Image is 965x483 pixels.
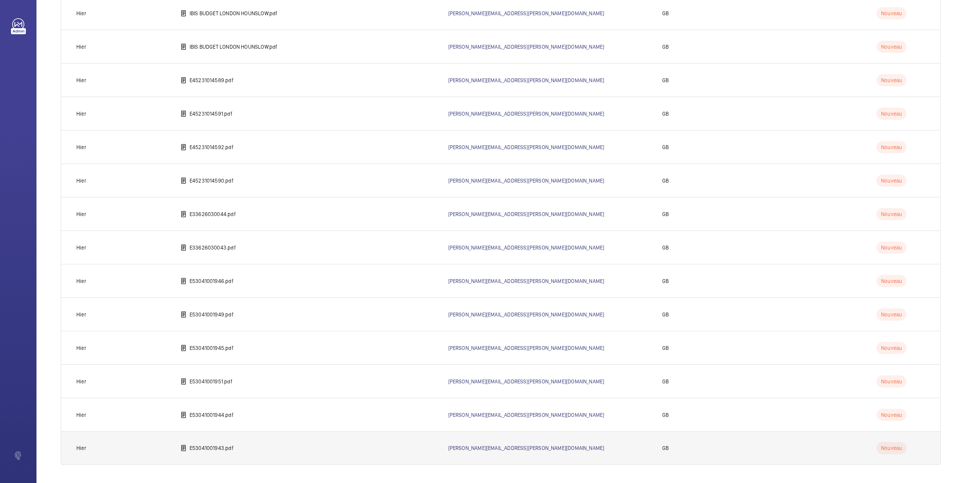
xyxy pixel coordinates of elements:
p: GB [662,277,669,285]
p: Nouveau [876,175,906,187]
p: Nouveau [876,74,906,86]
p: GB [662,244,669,251]
a: [PERSON_NAME][EMAIL_ADDRESS][PERSON_NAME][DOMAIN_NAME] [448,445,604,451]
p: E53041001949.pdf [190,311,234,318]
p: GB [662,76,669,84]
p: Nouveau [876,241,906,254]
p: Hier [76,411,86,419]
p: Hier [76,10,86,17]
p: Hier [76,177,86,184]
p: Hier [76,244,86,251]
p: Hier [76,43,86,51]
p: Hier [76,378,86,385]
p: E33626030044.pdf [190,210,236,218]
a: [PERSON_NAME][EMAIL_ADDRESS][PERSON_NAME][DOMAIN_NAME] [448,245,604,251]
p: E33626030043.pdf [190,244,236,251]
a: [PERSON_NAME][EMAIL_ADDRESS][PERSON_NAME][DOMAIN_NAME] [448,178,604,184]
a: [PERSON_NAME][EMAIL_ADDRESS][PERSON_NAME][DOMAIN_NAME] [448,144,604,150]
p: Hier [76,344,86,352]
p: E53041001945.pdf [190,344,234,352]
p: GB [662,311,669,318]
p: Hier [76,110,86,118]
p: E45231014592.pdf [190,143,234,151]
p: IBIS BUDGET LONDON HOUNSLOW.pdf [190,10,278,17]
p: GB [662,210,669,218]
a: [PERSON_NAME][EMAIL_ADDRESS][PERSON_NAME][DOMAIN_NAME] [448,211,604,217]
p: GB [662,43,669,51]
p: Hier [76,210,86,218]
p: Nouveau [876,308,906,321]
p: E53041001946.pdf [190,277,234,285]
p: Nouveau [876,442,906,454]
p: E45231014589.pdf [190,76,234,84]
a: [PERSON_NAME][EMAIL_ADDRESS][PERSON_NAME][DOMAIN_NAME] [448,278,604,284]
p: Hier [76,277,86,285]
a: [PERSON_NAME][EMAIL_ADDRESS][PERSON_NAME][DOMAIN_NAME] [448,10,604,16]
p: Hier [76,76,86,84]
a: [PERSON_NAME][EMAIL_ADDRESS][PERSON_NAME][DOMAIN_NAME] [448,311,604,318]
p: Nouveau [876,375,906,388]
p: Nouveau [876,141,906,153]
a: [PERSON_NAME][EMAIL_ADDRESS][PERSON_NAME][DOMAIN_NAME] [448,111,604,117]
p: Nouveau [876,108,906,120]
p: Nouveau [876,342,906,354]
p: GB [662,10,669,17]
p: E53041001944.pdf [190,411,234,419]
p: Hier [76,143,86,151]
p: Nouveau [876,275,906,287]
a: [PERSON_NAME][EMAIL_ADDRESS][PERSON_NAME][DOMAIN_NAME] [448,44,604,50]
a: [PERSON_NAME][EMAIL_ADDRESS][PERSON_NAME][DOMAIN_NAME] [448,412,604,418]
p: GB [662,411,669,419]
p: GB [662,177,669,184]
p: E53041001943.pdf [190,444,234,452]
p: E45231014590.pdf [190,177,234,184]
p: GB [662,344,669,352]
p: GB [662,378,669,385]
p: E45231014591.pdf [190,110,233,118]
a: [PERSON_NAME][EMAIL_ADDRESS][PERSON_NAME][DOMAIN_NAME] [448,345,604,351]
p: IBIS BUDGET LONDON HOUNSLOW.pdf [190,43,278,51]
p: Hier [76,311,86,318]
p: Nouveau [876,409,906,421]
p: GB [662,444,669,452]
a: [PERSON_NAME][EMAIL_ADDRESS][PERSON_NAME][DOMAIN_NAME] [448,77,604,83]
p: E53041001951.pdf [190,378,233,385]
p: Nouveau [876,41,906,53]
a: [PERSON_NAME][EMAIL_ADDRESS][PERSON_NAME][DOMAIN_NAME] [448,378,604,384]
p: GB [662,143,669,151]
p: Nouveau [876,7,906,19]
p: Nouveau [876,208,906,220]
p: GB [662,110,669,118]
p: Hier [76,444,86,452]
